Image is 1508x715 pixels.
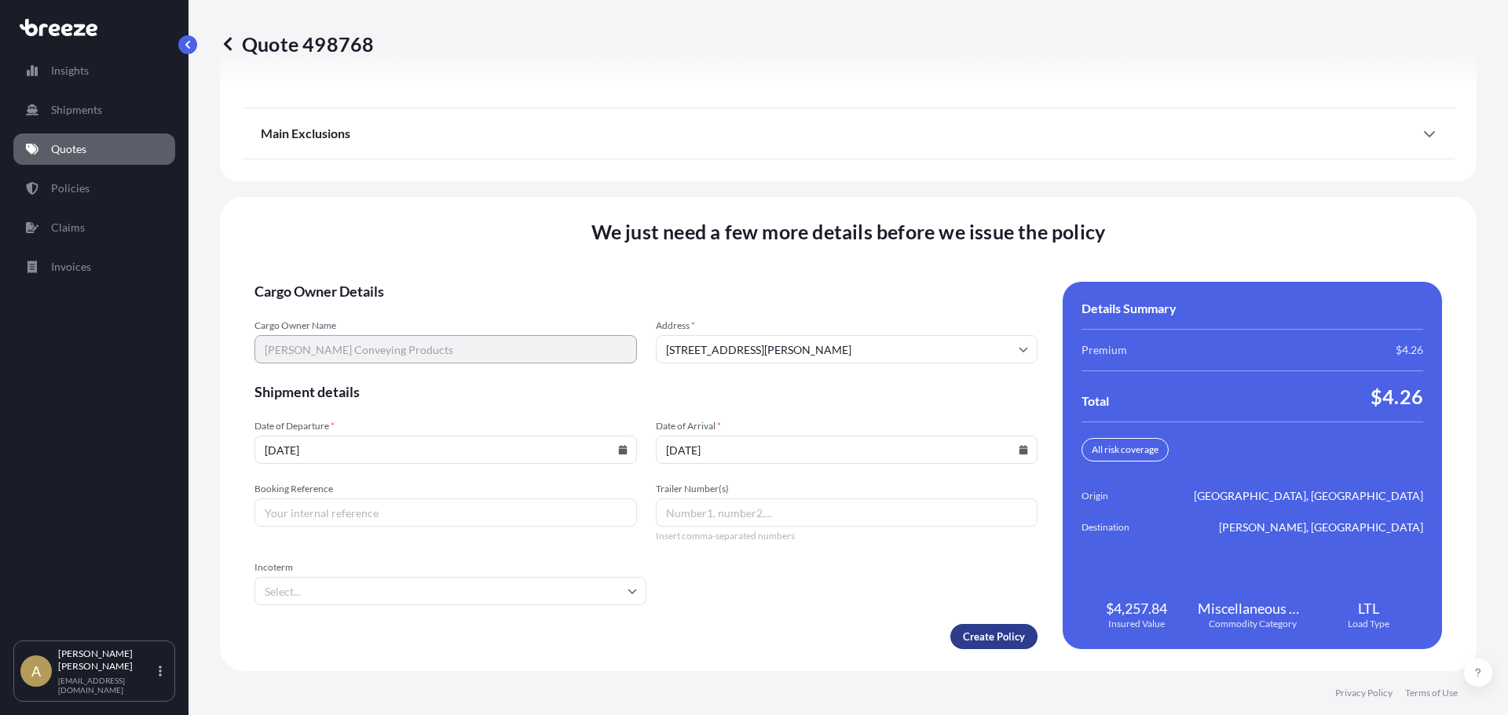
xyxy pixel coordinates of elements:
span: Origin [1082,488,1169,504]
span: Trailer Number(s) [656,483,1038,495]
a: Insights [13,55,175,86]
p: Invoices [51,259,91,275]
a: Shipments [13,94,175,126]
input: Your internal reference [254,498,637,527]
input: Cargo owner address [656,335,1038,363]
div: Main Exclusions [261,115,1436,152]
span: Insert comma-separated numbers [656,530,1038,542]
p: Claims [51,220,85,235]
p: [PERSON_NAME] [PERSON_NAME] [58,648,156,673]
span: [GEOGRAPHIC_DATA], [GEOGRAPHIC_DATA] [1194,488,1423,504]
span: Cargo Owner Name [254,319,637,332]
a: Claims [13,212,175,243]
input: Select... [254,577,646,605]
span: Date of Arrival [656,420,1038,432]
span: Miscellaneous Manufactured Articles [1198,599,1308,618]
p: Shipments [51,102,102,118]
span: Insured Value [1108,618,1165,630]
span: Main Exclusions [261,126,350,141]
span: $4.26 [1371,384,1423,409]
span: Commodity Category [1209,618,1297,630]
span: Premium [1082,342,1127,358]
span: $4.26 [1396,342,1423,358]
span: Details Summary [1082,301,1177,316]
a: Quotes [13,133,175,165]
a: Terms of Use [1405,687,1458,699]
a: Privacy Policy [1335,687,1393,699]
p: [EMAIL_ADDRESS][DOMAIN_NAME] [58,676,156,695]
span: Shipment details [254,382,1038,401]
span: Cargo Owner Details [254,282,1038,301]
button: Create Policy [950,624,1038,649]
span: Booking Reference [254,483,637,495]
a: Policies [13,173,175,204]
p: Quote 498768 [220,31,374,57]
span: A [31,663,41,679]
span: Destination [1082,520,1169,535]
input: mm/dd/yyyy [656,436,1038,464]
span: Date of Departure [254,420,637,432]
p: Quotes [51,141,86,157]
p: Policies [51,181,90,196]
span: We just need a few more details before we issue the policy [591,219,1106,244]
p: Insights [51,63,89,78]
a: Invoices [13,251,175,283]
div: All risk coverage [1082,438,1169,461]
span: Total [1082,393,1109,409]
input: Number1, number2,... [656,498,1038,527]
span: Load Type [1348,618,1389,630]
span: Address [656,319,1038,332]
p: Create Policy [963,629,1025,644]
span: Incoterm [254,561,646,574]
input: mm/dd/yyyy [254,436,637,464]
span: LTL [1358,599,1379,618]
span: [PERSON_NAME], [GEOGRAPHIC_DATA] [1219,520,1423,535]
span: $4,257.84 [1106,599,1167,618]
